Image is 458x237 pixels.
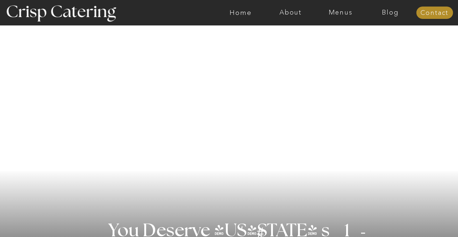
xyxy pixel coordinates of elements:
[316,9,365,16] a: Menus
[416,9,453,17] a: Contact
[385,201,458,237] iframe: podium webchat widget bubble
[216,9,266,16] a: Home
[266,9,316,16] a: About
[365,9,415,16] a: Blog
